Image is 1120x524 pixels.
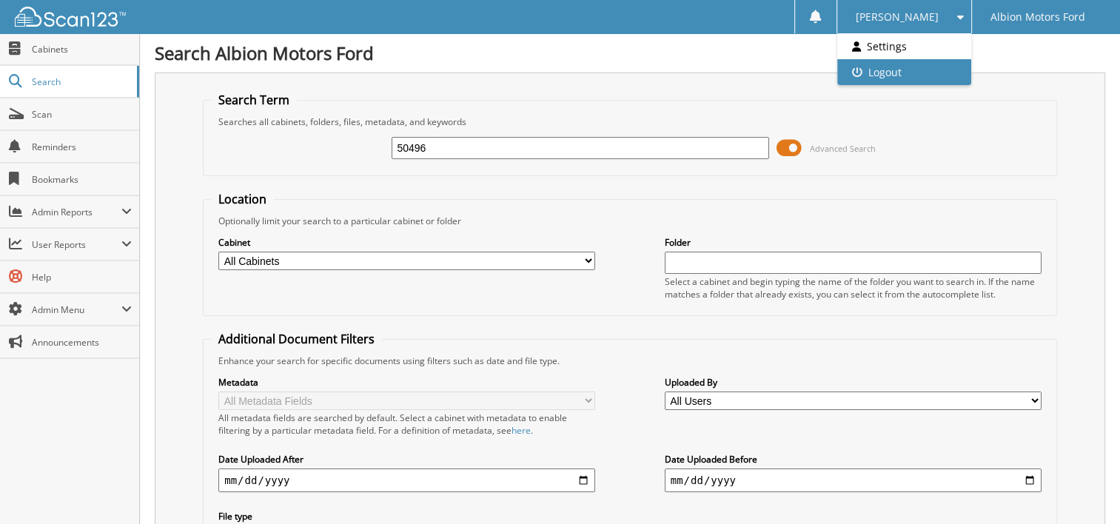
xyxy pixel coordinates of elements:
[990,13,1085,21] span: Albion Motors Ford
[32,206,121,218] span: Admin Reports
[32,238,121,251] span: User Reports
[1046,453,1120,524] iframe: Chat Widget
[665,275,1042,300] div: Select a cabinet and begin typing the name of the folder you want to search in. If the name match...
[512,424,531,437] a: here
[32,271,132,283] span: Help
[810,143,876,154] span: Advanced Search
[32,43,132,56] span: Cabinets
[211,92,297,108] legend: Search Term
[218,468,595,492] input: start
[218,453,595,466] label: Date Uploaded After
[856,13,939,21] span: [PERSON_NAME]
[218,376,595,389] label: Metadata
[218,412,595,437] div: All metadata fields are searched by default. Select a cabinet with metadata to enable filtering b...
[32,173,132,186] span: Bookmarks
[211,215,1049,227] div: Optionally limit your search to a particular cabinet or folder
[155,41,1105,65] h1: Search Albion Motors Ford
[665,236,1042,249] label: Folder
[32,336,132,349] span: Announcements
[837,33,971,59] a: Settings
[665,453,1042,466] label: Date Uploaded Before
[211,191,274,207] legend: Location
[32,75,130,88] span: Search
[211,355,1049,367] div: Enhance your search for specific documents using filters such as date and file type.
[32,141,132,153] span: Reminders
[211,115,1049,128] div: Searches all cabinets, folders, files, metadata, and keywords
[15,7,126,27] img: scan123-logo-white.svg
[32,108,132,121] span: Scan
[665,376,1042,389] label: Uploaded By
[837,59,971,85] a: Logout
[665,468,1042,492] input: end
[32,303,121,316] span: Admin Menu
[218,236,595,249] label: Cabinet
[218,510,595,523] label: File type
[211,331,382,347] legend: Additional Document Filters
